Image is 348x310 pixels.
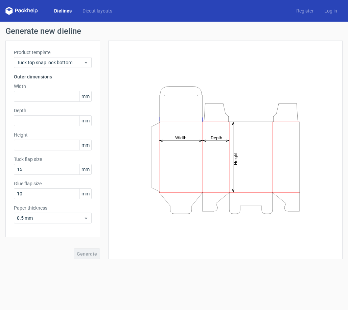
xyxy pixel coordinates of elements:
[49,7,77,14] a: Dielines
[233,152,238,165] tspan: Height
[79,164,91,174] span: mm
[17,215,84,221] span: 0.5 mm
[79,91,91,101] span: mm
[14,180,92,187] label: Glue flap size
[79,116,91,126] span: mm
[211,135,222,140] tspan: Depth
[14,107,92,114] label: Depth
[79,140,91,150] span: mm
[77,7,118,14] a: Diecut layouts
[175,135,186,140] tspan: Width
[14,83,92,90] label: Width
[79,189,91,199] span: mm
[291,7,319,14] a: Register
[17,59,84,66] span: Tuck top snap lock bottom
[319,7,343,14] a: Log in
[14,205,92,211] label: Paper thickness
[5,27,343,35] h1: Generate new dieline
[14,49,92,56] label: Product template
[14,132,92,138] label: Height
[14,73,92,80] h3: Outer dimensions
[14,156,92,163] label: Tuck flap size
